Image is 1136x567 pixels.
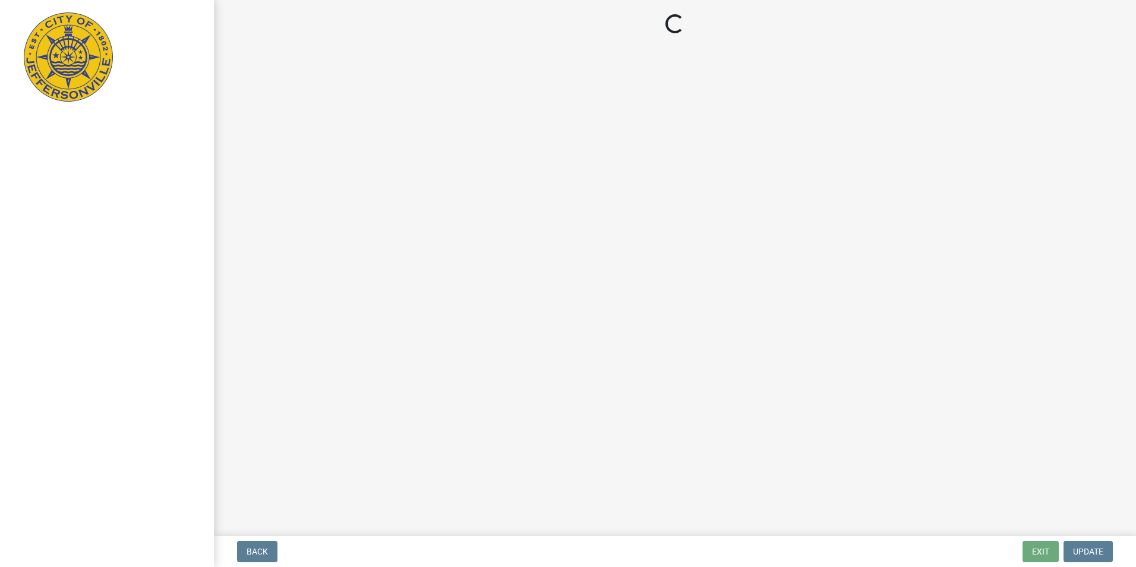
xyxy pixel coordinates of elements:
button: Update [1064,541,1113,562]
button: Back [237,541,277,562]
button: Exit [1023,541,1059,562]
span: Back [247,547,268,556]
img: City of Jeffersonville, Indiana [24,12,113,102]
span: Update [1073,547,1103,556]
